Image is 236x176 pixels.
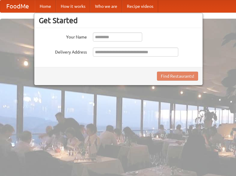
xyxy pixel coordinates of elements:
[39,48,87,55] label: Delivery Address
[90,0,122,12] a: Who we are
[35,0,56,12] a: Home
[56,0,90,12] a: How it works
[157,72,198,81] button: Find Restaurants!
[122,0,158,12] a: Recipe videos
[39,32,87,40] label: Your Name
[39,16,198,25] h3: Get Started
[0,0,35,12] a: FoodMe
